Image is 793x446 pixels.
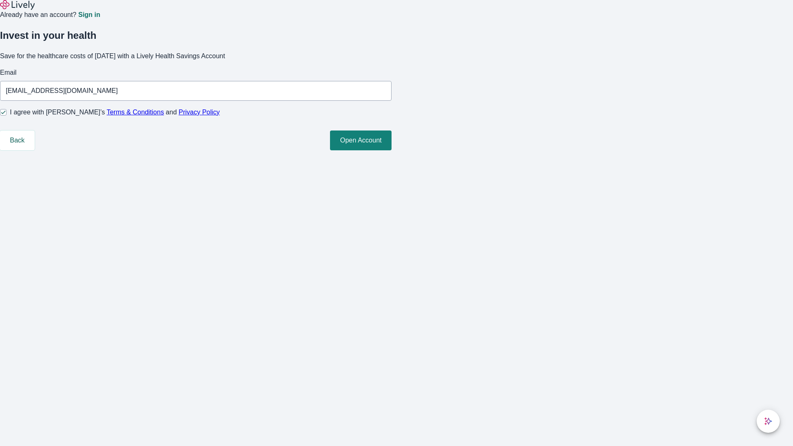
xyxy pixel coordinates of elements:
a: Privacy Policy [179,109,220,116]
a: Terms & Conditions [107,109,164,116]
a: Sign in [78,12,100,18]
button: Open Account [330,130,392,150]
span: I agree with [PERSON_NAME]’s and [10,107,220,117]
svg: Lively AI Assistant [764,417,772,425]
button: chat [757,410,780,433]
